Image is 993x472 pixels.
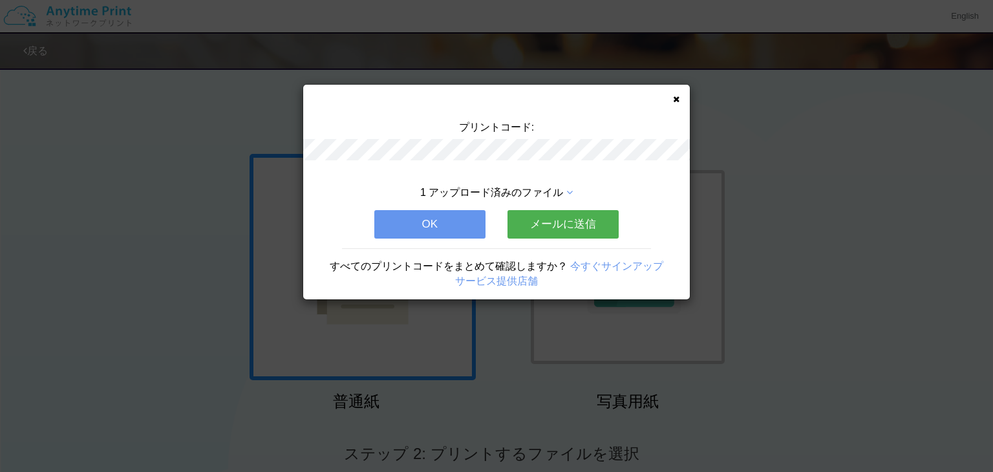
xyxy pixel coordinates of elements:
[330,261,568,272] span: すべてのプリントコードをまとめて確認しますか？
[455,275,538,286] a: サービス提供店舗
[507,210,619,239] button: メールに送信
[374,210,486,239] button: OK
[570,261,663,272] a: 今すぐサインアップ
[420,187,563,198] span: 1 アップロード済みのファイル
[459,122,534,133] span: プリントコード:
